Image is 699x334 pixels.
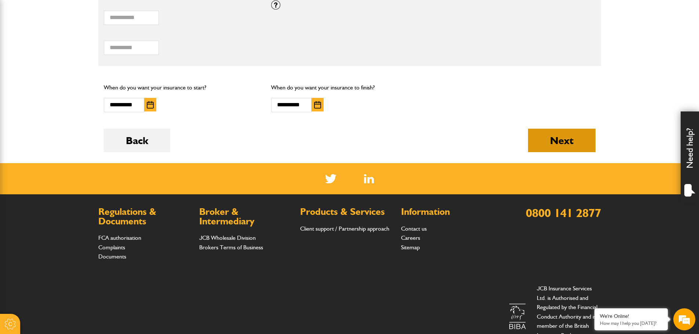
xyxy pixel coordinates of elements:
[526,206,601,220] a: 0800 141 2877
[98,244,125,251] a: Complaints
[199,207,293,226] h2: Broker & Intermediary
[100,226,133,236] em: Start Chat
[314,101,321,109] img: Choose date
[98,207,192,226] h2: Regulations & Documents
[38,41,123,51] div: Chat with us now
[600,313,662,319] div: We're Online!
[98,253,126,260] a: Documents
[325,174,336,183] img: Twitter
[147,101,154,109] img: Choose date
[10,89,134,106] input: Enter your email address
[401,207,495,217] h2: Information
[364,174,374,183] a: LinkedIn
[528,129,596,152] button: Next
[364,174,374,183] img: Linked In
[98,234,141,241] a: FCA authorisation
[300,225,389,232] a: Client support / Partnership approach
[401,225,427,232] a: Contact us
[271,83,428,92] p: When do you want your insurance to finish?
[104,129,170,152] button: Back
[401,234,420,241] a: Careers
[10,68,134,84] input: Enter your last name
[681,111,699,203] div: Need help?
[12,41,31,51] img: d_20077148190_company_1631870298795_20077148190
[300,207,394,217] h2: Products & Services
[401,244,420,251] a: Sitemap
[10,111,134,127] input: Enter your phone number
[104,83,261,92] p: When do you want your insurance to start?
[600,320,662,326] p: How may I help you today?
[199,234,256,241] a: JCB Wholesale Division
[120,4,138,21] div: Minimize live chat window
[199,244,263,251] a: Brokers Terms of Business
[10,133,134,220] textarea: Type your message and hit 'Enter'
